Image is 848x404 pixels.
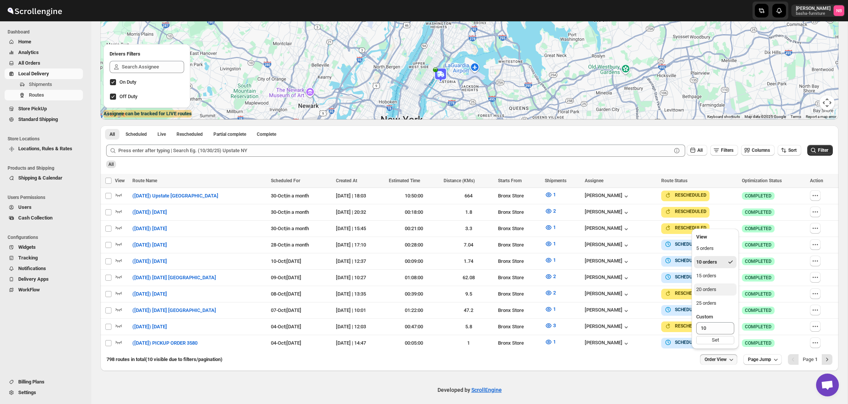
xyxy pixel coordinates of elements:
button: ([DATE]) PICKUP ORDER 3580 [128,337,202,349]
button: ([DATE]) [DATE] [128,321,172,333]
span: Store PickUp [18,106,47,111]
button: ([DATE]) [DATE] [128,255,172,267]
span: 1 [553,306,556,312]
span: Widgets [18,244,36,250]
div: [DATE] | 12:03 [336,323,384,331]
b: RESCHEDULED [675,225,706,231]
h2: View [696,233,734,241]
button: SCHEDULED [664,240,701,248]
span: 07-Oct | [DATE] [271,307,301,313]
div: 00:18:00 [389,208,439,216]
button: 25 orders [694,297,737,309]
button: SCHEDULED [664,339,701,346]
span: Products and Shipping [8,165,86,171]
button: CustomSet [694,311,737,347]
div: Bronx Store [498,274,540,282]
a: Terms (opens in new tab) [791,115,801,119]
span: Off Duty [119,94,137,99]
span: 28-Oct | in a month [271,242,309,248]
span: 1 [553,192,556,197]
div: [PERSON_NAME] [585,307,630,315]
span: 08-Oct | [DATE] [271,291,301,297]
span: Map data ©2025 Google [745,115,786,119]
div: [DATE] | 12:37 [336,258,384,265]
span: COMPLETED [745,209,772,215]
button: 10 orders [694,256,737,268]
span: View [115,178,125,183]
div: Set [696,336,734,344]
div: 00:47:00 [389,323,439,331]
span: Partial complete [213,131,246,137]
button: Filters [710,145,738,156]
span: Shipping & Calendar [18,175,62,181]
button: 1 [540,303,560,315]
button: User menu [791,5,845,17]
button: Shipping & Calendar [5,173,83,183]
div: Bronx Store [498,290,540,298]
div: 15 orders [696,272,716,280]
span: Settings [18,390,36,395]
span: All [108,162,114,167]
span: Rescheduled [177,131,203,137]
button: Billing Plans [5,377,83,387]
div: [DATE] | 10:01 [336,307,384,314]
button: [PERSON_NAME] [585,258,630,266]
div: Bronx Store [498,225,540,232]
span: 1 [553,339,556,345]
button: RESCHEDULED [664,208,706,215]
span: ([DATE]) [DATE] [132,225,167,232]
b: RESCHEDULED [675,291,706,296]
span: Shipments [29,81,52,87]
button: 3 [540,320,560,332]
span: COMPLETED [745,242,772,248]
button: Users [5,202,83,213]
input: Search Assignee [122,61,184,73]
span: ([DATE]) Upstate [GEOGRAPHIC_DATA] [132,192,218,200]
button: ([DATE]) [DATE] [128,288,172,300]
button: 1 [540,254,560,266]
button: ([DATE]) Upstate [GEOGRAPHIC_DATA] [128,190,223,202]
button: 5 orders [694,242,737,254]
label: Assignee can be tracked for LIVE routes [103,110,192,118]
span: Scheduled For [271,178,300,183]
button: 1 [540,189,560,201]
div: [PERSON_NAME] [585,323,630,331]
button: 1 [540,238,560,250]
div: 20 orders [696,286,716,293]
div: 5 orders [696,245,714,252]
span: COMPLETED [745,258,772,264]
button: 2 [540,205,560,217]
span: Scheduled [126,131,147,137]
div: 00:05:00 [389,339,439,347]
span: 09-Oct | [DATE] [271,275,301,280]
span: Complete [257,131,276,137]
span: Optimization Status [742,178,782,183]
span: 04-Oct | [DATE] [271,324,301,329]
button: Map camera controls [819,95,835,110]
button: [PERSON_NAME] [585,242,630,249]
button: Delivery Apps [5,274,83,285]
span: Columns [752,148,770,153]
div: Bronx Store [498,258,540,265]
span: ([DATE]) PICKUP ORDER 3580 [132,339,197,347]
img: Google [102,110,127,119]
span: Local Delivery [18,71,49,76]
span: COMPLETED [745,193,772,199]
div: Open chat [816,374,839,396]
div: 5.8 [444,323,494,331]
span: Filters [721,148,733,153]
button: 1 [540,221,560,234]
span: 2 [553,290,556,296]
p: [PERSON_NAME] [796,5,830,11]
span: Locations, Rules & Rates [18,146,72,151]
button: 1 [540,336,560,348]
div: 01:08:00 [389,274,439,282]
span: Routes [29,92,44,98]
p: Developed by [438,386,502,394]
div: 25 orders [696,299,716,307]
span: 1 [553,224,556,230]
button: RESCHEDULED [664,191,706,199]
div: 3.3 [444,225,494,232]
div: 00:39:00 [389,290,439,298]
button: ([DATE]) [DATE] [GEOGRAPHIC_DATA] [128,272,221,284]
